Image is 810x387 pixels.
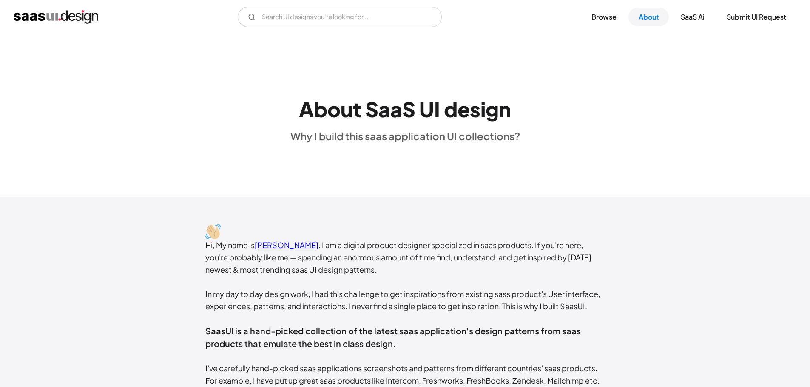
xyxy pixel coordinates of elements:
a: home [14,10,98,24]
a: Browse [581,8,627,26]
form: Email Form [238,7,442,27]
span: SaasUI is a hand-picked collection of the latest saas application's design patterns from saas pro... [205,325,581,349]
a: About [628,8,669,26]
a: SaaS Ai [671,8,715,26]
div: Why I build this saas application UI collections? [290,130,520,142]
input: Search UI designs you're looking for... [238,7,442,27]
a: [PERSON_NAME] [255,240,318,250]
a: Submit UI Request [716,8,796,26]
h1: About SaaS UI design [299,97,511,121]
